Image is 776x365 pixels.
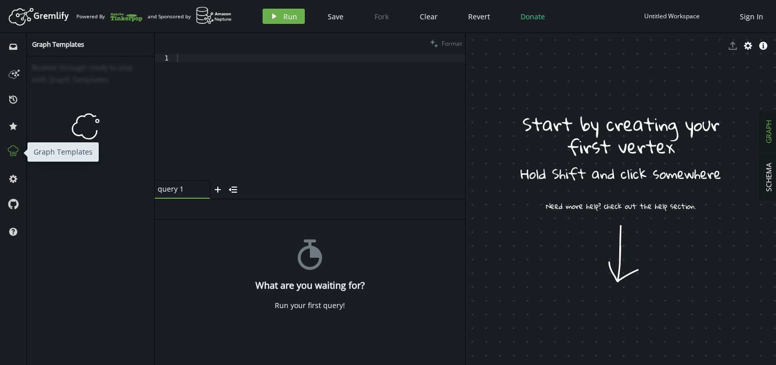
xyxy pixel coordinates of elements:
[255,280,365,291] h4: What are you waiting for?
[735,9,768,24] button: Sign In
[196,7,232,24] img: AWS Neptune
[328,12,343,21] span: Save
[366,9,397,24] button: Fork
[263,9,305,24] button: Run
[764,120,773,143] span: GRAPH
[283,12,297,21] span: Run
[76,8,142,25] div: Powered By
[644,12,700,20] div: Untitled Workspace
[155,54,175,62] div: 1
[740,12,763,21] span: Sign In
[158,185,198,194] span: query 1
[275,301,345,310] div: Run your first query!
[427,33,465,54] button: Format
[513,9,553,24] button: Donate
[521,12,545,21] span: Donate
[764,163,773,192] span: SCHEMA
[375,12,389,21] span: Fork
[420,12,438,21] span: Clear
[468,12,490,21] span: Revert
[320,9,351,24] button: Save
[148,7,232,26] div: and Sponsored by
[412,9,445,24] button: Clear
[461,9,498,24] button: Revert
[442,39,462,48] span: Format
[27,142,99,162] div: Graph Templates
[32,40,84,49] span: Graph Templates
